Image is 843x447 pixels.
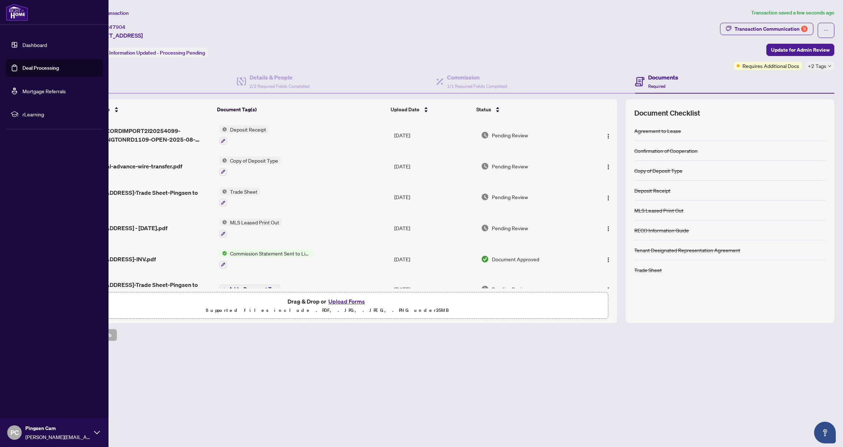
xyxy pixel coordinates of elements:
td: [DATE] [391,244,478,275]
td: [DATE] [391,212,478,244]
span: Pingsen Cam [25,424,90,432]
td: [DATE] [391,182,478,213]
button: Status IconTrade Sheet [219,188,260,207]
button: Upload Forms [326,297,367,306]
div: Confirmation of Cooperation [634,147,698,155]
span: View Transaction [90,10,129,16]
a: Deal Processing [22,65,59,71]
div: Deposit Receipt [634,186,670,194]
button: Transaction Communication5 [720,23,813,35]
div: Trade Sheet [634,266,662,274]
span: [PERSON_NAME][EMAIL_ADDRESS][DOMAIN_NAME] [25,433,90,441]
th: Status [473,99,580,120]
span: Information Updated - Processing Pending [109,50,205,56]
button: Logo [603,283,614,295]
span: 1/1 Required Fields Completed [447,83,507,89]
span: Drag & Drop orUpload FormsSupported files include .PDF, .JPG, .JPEG, .PNG under25MB [47,292,608,319]
div: MLS Leased Print Out [634,206,684,214]
span: Commission Statement Sent to Listing Brokerage [227,249,313,257]
img: Status Icon [219,125,227,133]
span: PC [10,427,19,438]
div: RECO Information Guide [634,226,689,234]
span: [STREET_ADDRESS]-INV.pdf [79,255,156,263]
span: rLearning [22,110,98,118]
span: Pending Review [492,193,528,201]
span: down [828,64,831,68]
span: +2 Tags [808,62,826,70]
span: MLS Leased Print Out [227,218,282,226]
span: Status [476,106,491,113]
img: logo [6,4,28,21]
span: Pending Review [492,131,528,139]
img: Document Status [481,131,489,139]
button: Status IconDeposit Receipt [219,125,269,145]
img: Logo [605,257,611,263]
img: Document Status [481,255,489,263]
span: Upload Date [391,106,420,113]
img: Status Icon [219,188,227,195]
span: Trade Sheet [227,188,260,195]
span: Add a Document Tag [229,287,277,292]
div: Status: [90,48,208,57]
h4: Documents [648,73,678,82]
span: Copy of Deposit Type [227,156,281,164]
img: Document Status [481,285,489,293]
button: Status IconCommission Statement Sent to Listing Brokerage [219,249,313,269]
button: Logo [603,253,614,265]
span: Document Approved [492,255,539,263]
span: Pending Review [492,162,528,170]
img: Logo [605,195,611,201]
span: [STREET_ADDRESS]-Trade Sheet-Pingsen to Review.pdf [79,280,213,298]
img: Logo [605,133,611,139]
span: ellipsis [823,28,829,33]
span: Drag & Drop or [288,297,367,306]
img: Status Icon [219,218,227,226]
button: Logo [603,129,614,141]
span: Document Checklist [634,108,700,118]
span: 1109-rental-advance-wire-transfer.pdf [79,162,182,171]
span: 47904 [109,24,125,30]
p: Supported files include .PDF, .JPG, .JPEG, .PNG under 25 MB [51,306,604,315]
td: [DATE] [391,120,478,151]
img: Document Status [481,224,489,232]
div: 5 [801,26,808,32]
button: Status IconMLS Leased Print Out [219,218,282,238]
div: Tenant Designated Representation Agreement [634,246,740,254]
td: [DATE] [391,151,478,182]
th: Upload Date [388,99,473,120]
img: Logo [605,287,611,293]
span: Pending Review [492,224,528,232]
span: 2/2 Required Fields Completed [250,83,310,89]
span: Deposit Receipt [227,125,269,133]
th: Document Tag(s) [214,99,388,120]
span: [STREET_ADDRESS]-Trade Sheet-Pingsen to Review.pdf [79,188,213,206]
button: Update for Admin Review [766,44,834,56]
img: Document Status [481,162,489,170]
article: Transaction saved a few seconds ago [751,9,834,17]
span: [STREET_ADDRESS] [90,31,143,40]
button: Logo [603,222,614,234]
img: Logo [605,226,611,232]
td: [DATE] [391,275,478,304]
button: Logo [603,160,614,172]
a: Dashboard [22,42,47,48]
div: Agreement to Lease [634,127,681,135]
span: Pending Review [492,285,528,293]
span: Update for Admin Review [771,44,830,56]
span: Requires Additional Docs [742,62,799,70]
span: TRADERECORDIMPORT2I20254099-160FLEMINGTONRD1109-OPEN-2025-08-11T085010733.PDF [79,126,213,144]
a: Mortgage Referrals [22,88,66,94]
button: Logo [603,191,614,203]
span: [STREET_ADDRESS] - [DATE].pdf [79,224,167,232]
h4: Commission [447,73,507,82]
div: Copy of Deposit Type [634,167,682,175]
span: Required [648,83,665,89]
span: plus [222,287,226,291]
button: Status IconCopy of Deposit Type [219,156,281,176]
div: Transaction Communication [735,23,808,35]
th: (9) File Name [76,99,214,120]
button: Open asap [814,422,836,443]
img: Document Status [481,193,489,201]
img: Logo [605,164,611,170]
button: Add a Document Tag [219,285,280,293]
